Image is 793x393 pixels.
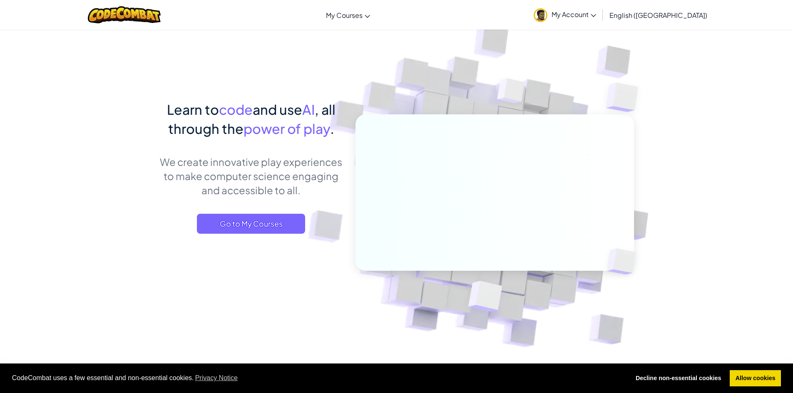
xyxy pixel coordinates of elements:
span: Learn to [167,101,219,118]
span: AI [302,101,315,118]
span: power of play [244,120,330,137]
span: English ([GEOGRAPHIC_DATA]) [609,11,707,20]
span: CodeCombat uses a few essential and non-essential cookies. [12,372,624,384]
a: My Courses [322,4,374,26]
a: learn more about cookies [194,372,239,384]
img: Overlap cubes [593,231,655,292]
span: and use [253,101,302,118]
img: Overlap cubes [447,263,522,332]
p: We create innovative play experiences to make computer science engaging and accessible to all. [159,155,343,197]
span: My Account [552,10,596,19]
img: avatar [534,8,547,22]
img: Overlap cubes [589,62,661,133]
span: code [219,101,253,118]
a: allow cookies [730,370,781,387]
a: deny cookies [630,370,727,387]
span: . [330,120,334,137]
a: My Account [529,2,600,28]
img: Overlap cubes [481,62,541,124]
img: CodeCombat logo [88,6,161,23]
span: My Courses [326,11,363,20]
a: English ([GEOGRAPHIC_DATA]) [605,4,711,26]
a: Go to My Courses [197,214,305,234]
